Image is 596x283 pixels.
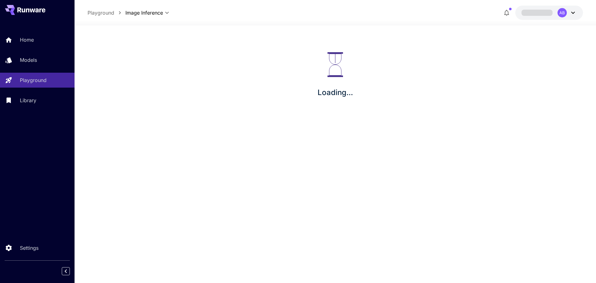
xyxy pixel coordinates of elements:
nav: breadcrumb [88,9,125,16]
div: AB [558,8,567,17]
span: Image Inference [125,9,163,16]
p: Models [20,56,37,64]
p: Playground [20,76,47,84]
p: Settings [20,244,38,252]
button: Collapse sidebar [62,267,70,275]
p: Home [20,36,34,43]
p: Loading... [318,87,353,98]
p: Library [20,97,36,104]
a: Playground [88,9,114,16]
button: AB [515,6,583,20]
div: Collapse sidebar [66,266,74,277]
